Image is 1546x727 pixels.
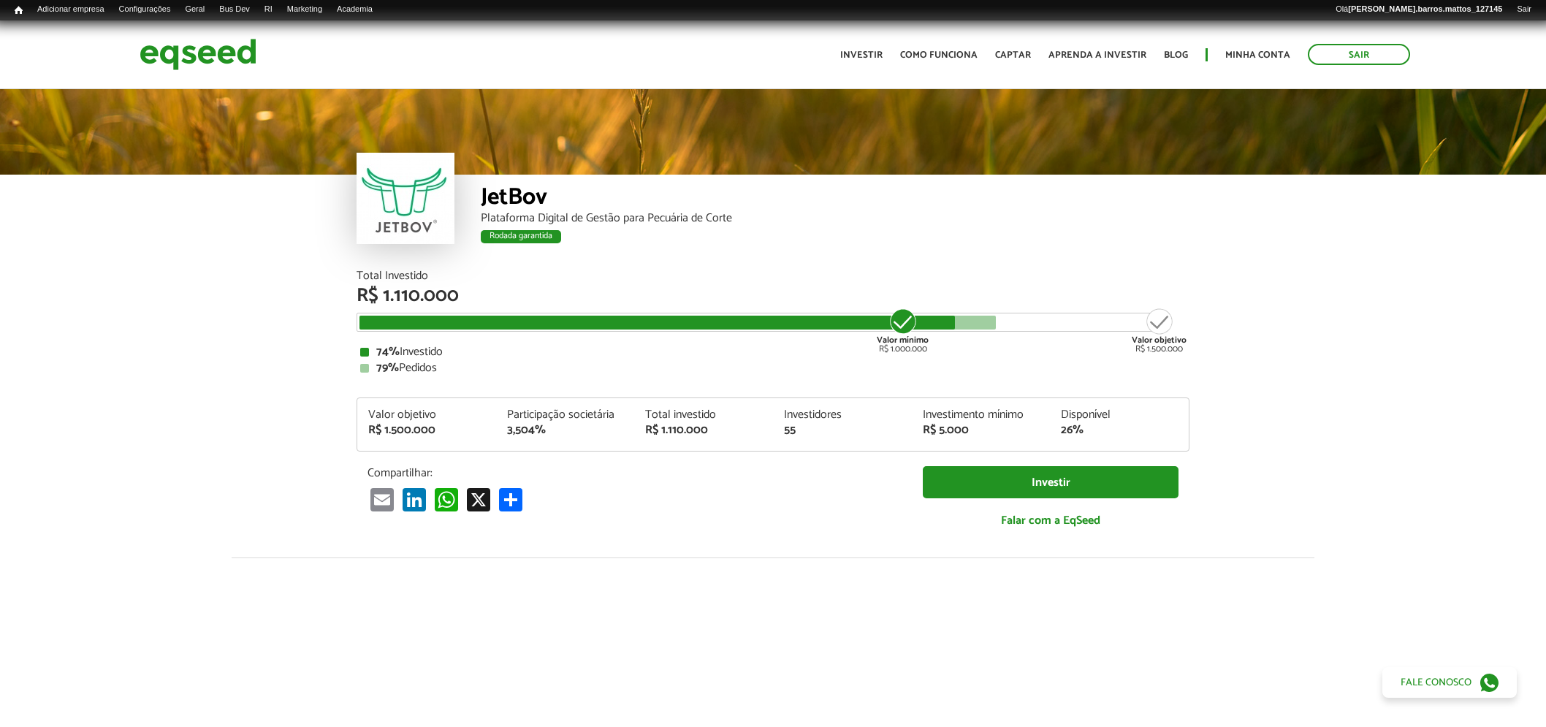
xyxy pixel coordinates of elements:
[1048,50,1146,60] a: Aprenda a investir
[877,333,929,347] strong: Valor mínimo
[1328,4,1509,15] a: Olá[PERSON_NAME].barros.mattos_127145
[496,487,525,511] a: Share
[784,409,901,421] div: Investidores
[360,362,1186,374] div: Pedidos
[464,487,493,511] a: X
[1061,409,1178,421] div: Disponível
[923,506,1178,536] a: Falar com a EqSeed
[376,358,399,378] strong: 79%
[400,487,429,511] a: LinkedIn
[368,409,485,421] div: Valor objetivo
[357,270,1189,282] div: Total Investido
[357,286,1189,305] div: R$ 1.110.000
[1509,4,1539,15] a: Sair
[507,425,624,436] div: 3,504%
[1061,425,1178,436] div: 26%
[900,50,978,60] a: Como funciona
[1382,667,1517,698] a: Fale conosco
[481,213,1189,224] div: Plataforma Digital de Gestão para Pecuária de Corte
[30,4,112,15] a: Adicionar empresa
[923,409,1040,421] div: Investimento mínimo
[15,5,23,15] span: Início
[923,425,1040,436] div: R$ 5.000
[376,342,400,362] strong: 74%
[280,4,330,15] a: Marketing
[368,466,901,480] p: Compartilhar:
[360,346,1186,358] div: Investido
[1132,333,1187,347] strong: Valor objetivo
[330,4,380,15] a: Academia
[840,50,883,60] a: Investir
[784,425,901,436] div: 55
[432,487,461,511] a: WhatsApp
[7,4,30,18] a: Início
[112,4,178,15] a: Configurações
[1348,4,1502,13] strong: [PERSON_NAME].barros.mattos_127145
[178,4,212,15] a: Geral
[875,307,930,354] div: R$ 1.000.000
[1308,44,1410,65] a: Sair
[1164,50,1188,60] a: Blog
[140,35,256,74] img: EqSeed
[212,4,257,15] a: Bus Dev
[368,425,485,436] div: R$ 1.500.000
[481,186,1189,213] div: JetBov
[481,230,561,243] div: Rodada garantida
[995,50,1031,60] a: Captar
[368,487,397,511] a: Email
[645,409,762,421] div: Total investido
[1132,307,1187,354] div: R$ 1.500.000
[923,466,1178,499] a: Investir
[645,425,762,436] div: R$ 1.110.000
[507,409,624,421] div: Participação societária
[257,4,280,15] a: RI
[1225,50,1290,60] a: Minha conta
